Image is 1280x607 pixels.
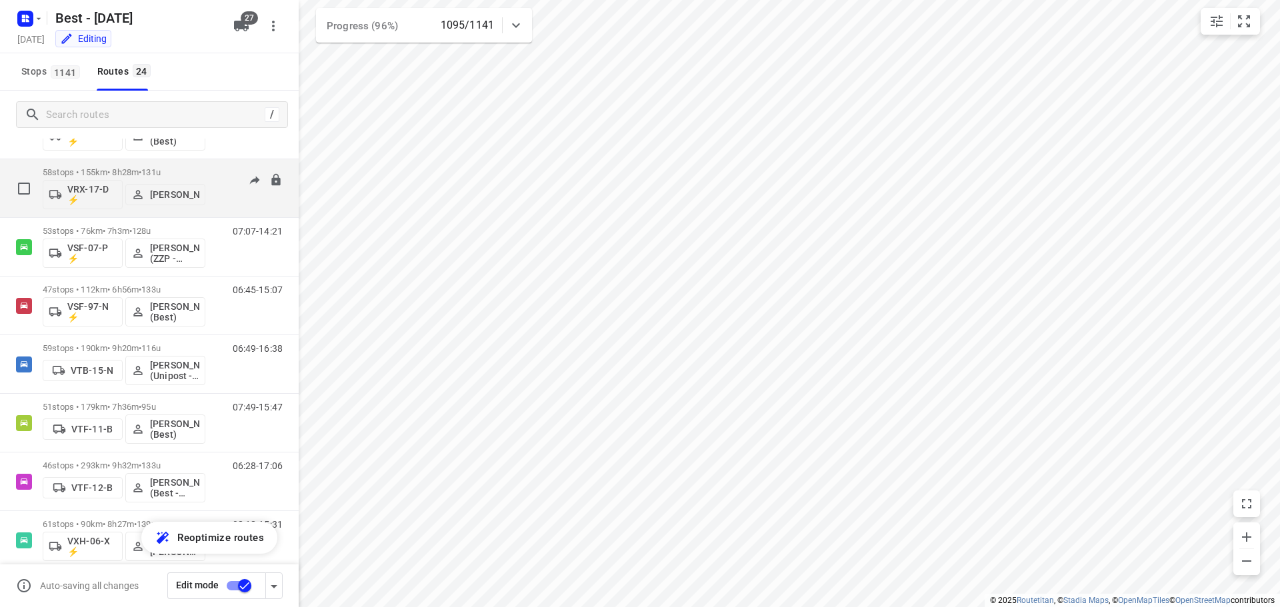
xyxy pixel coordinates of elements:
[125,184,205,205] button: [PERSON_NAME]
[233,226,283,237] p: 07:07-14:21
[150,360,199,381] p: [PERSON_NAME] (Unipost - Best - ZZP)
[11,175,37,202] span: Select
[132,226,151,236] span: 128u
[1201,8,1260,35] div: small contained button group
[43,239,123,268] button: VSF-07-P ⚡
[134,519,137,529] span: •
[327,20,398,32] span: Progress (96%)
[125,239,205,268] button: [PERSON_NAME] (ZZP - Best)
[150,477,199,498] p: [PERSON_NAME] (Best - ZZP)
[990,596,1275,605] li: © 2025 , © , © © contributors
[139,402,141,412] span: •
[137,519,156,529] span: 139u
[133,64,151,77] span: 24
[265,107,279,122] div: /
[150,418,199,440] p: [PERSON_NAME] (Best)
[46,105,265,125] input: Search routes
[1063,596,1109,605] a: Stadia Maps
[43,519,205,529] p: 61 stops • 90km • 8h27m
[1175,596,1231,605] a: OpenStreetMap
[241,11,258,25] span: 27
[67,243,117,264] p: VSF-07-P ⚡
[269,173,283,189] button: Lock route
[60,32,107,45] div: You are currently in edit mode.
[43,167,205,177] p: 58 stops • 155km • 8h28m
[141,402,155,412] span: 95u
[43,360,123,381] button: VTB-15-N
[71,424,113,434] p: VTF-11-B
[67,301,117,322] p: VSF-97-N ⚡
[233,402,283,412] p: 07:49-15:47
[43,460,205,470] p: 46 stops • 293km • 9h32m
[141,167,161,177] span: 131u
[71,482,113,493] p: VTF-12-B
[1118,596,1169,605] a: OpenMapTiles
[43,477,123,498] button: VTF-12-B
[139,167,141,177] span: •
[21,63,84,80] span: Stops
[150,189,199,200] p: [PERSON_NAME]
[176,580,219,590] span: Edit mode
[1203,8,1230,35] button: Map settings
[43,402,205,412] p: 51 stops • 179km • 7h36m
[233,285,283,295] p: 06:45-15:07
[125,297,205,326] button: [PERSON_NAME] (Best)
[50,7,223,29] h5: Rename
[97,63,155,80] div: Routes
[150,301,199,322] p: [PERSON_NAME] (Best)
[67,536,117,557] p: VXH-06-X ⚡
[51,65,80,79] span: 1141
[125,356,205,385] button: [PERSON_NAME] (Unipost - Best - ZZP)
[233,519,283,530] p: 08:18-15:31
[233,343,283,354] p: 06:49-16:38
[139,460,141,470] span: •
[141,460,161,470] span: 133u
[125,414,205,444] button: [PERSON_NAME] (Best)
[43,297,123,326] button: VSF-97-N ⚡
[43,343,205,353] p: 59 stops • 190km • 9h20m
[12,31,50,47] h5: Project date
[43,532,123,561] button: VXH-06-X ⚡
[141,522,277,554] button: Reoptimize routes
[71,365,113,376] p: VTB-15-N
[1017,596,1054,605] a: Routetitan
[141,343,161,353] span: 116u
[241,167,268,194] button: Send to driver
[1231,8,1257,35] button: Fit zoom
[316,8,532,43] div: Progress (96%)1095/1141
[43,285,205,295] p: 47 stops • 112km • 6h56m
[177,529,264,546] span: Reoptimize routes
[228,13,255,39] button: 27
[139,343,141,353] span: •
[40,580,139,591] p: Auto-saving all changes
[233,460,283,471] p: 06:28-17:06
[125,473,205,502] button: [PERSON_NAME] (Best - ZZP)
[125,532,205,561] button: Floor van [PERSON_NAME] (Best)
[150,243,199,264] p: [PERSON_NAME] (ZZP - Best)
[266,577,282,594] div: Driver app settings
[139,285,141,295] span: •
[441,17,494,33] p: 1095/1141
[67,184,117,205] p: VRX-17-D ⚡
[43,180,123,209] button: VRX-17-D ⚡
[141,285,161,295] span: 133u
[43,418,123,440] button: VTF-11-B
[43,226,205,236] p: 53 stops • 76km • 7h3m
[129,226,132,236] span: •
